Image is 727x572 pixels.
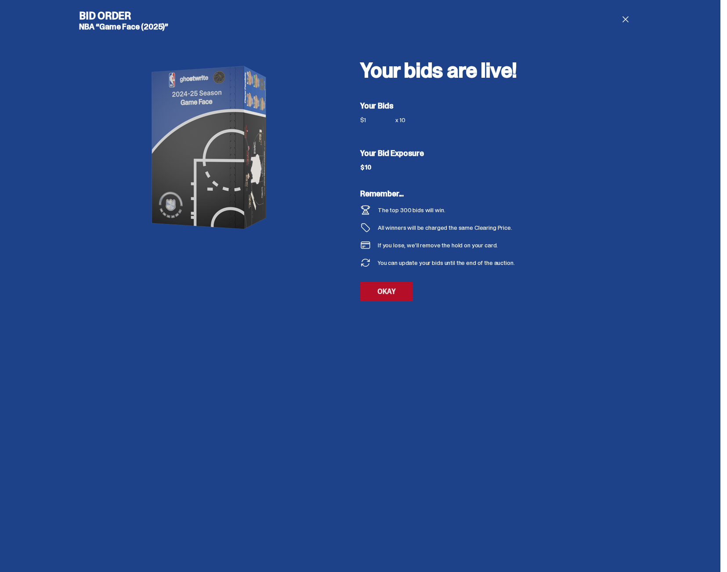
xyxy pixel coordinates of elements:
div: $1 [360,117,395,123]
div: All winners will be charged the same Clearing Price. [378,224,585,231]
h2: Your bids are live! [360,60,641,81]
h5: NBA “Game Face (2025)” [79,23,343,31]
h5: Your Bids [360,102,641,110]
h5: Remember... [360,190,585,198]
div: If you lose, we’ll remove the hold on your card. [378,242,498,248]
img: product image [123,38,299,257]
div: You can update your bids until the end of the auction. [378,260,514,266]
div: x 10 [395,117,409,128]
a: OKAY [360,282,413,301]
h5: Your Bid Exposure [360,149,641,157]
h4: Bid Order [79,11,343,21]
div: The top 300 bids will win. [378,207,445,213]
div: $10 [360,164,372,170]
